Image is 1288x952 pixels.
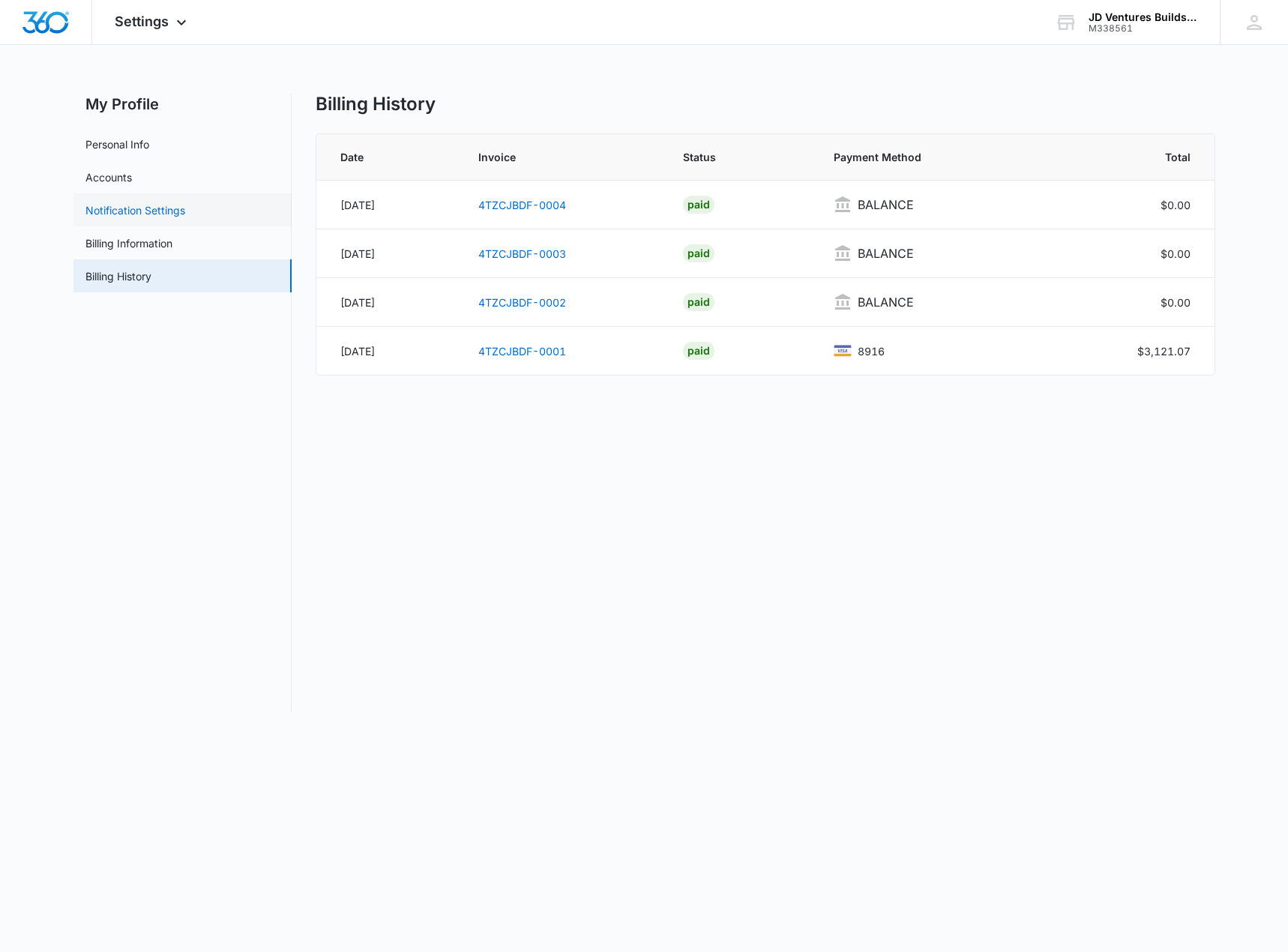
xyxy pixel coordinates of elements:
div: account name [1089,11,1198,23]
h2: My Profile [73,93,292,115]
a: 4TZCJBDF-0001 [478,345,566,358]
a: Personal Info [85,136,149,152]
div: account id [1089,23,1198,34]
div: PAID [683,244,714,262]
a: Notification Settings [85,202,185,218]
td: $0.00 [1056,278,1214,327]
a: Billing Information [85,235,172,251]
span: Date [340,149,421,165]
span: brandLabels.visa ending with [858,343,885,359]
td: [DATE] [316,181,460,229]
a: 4TZCJBDF-0004 [478,199,566,211]
td: $0.00 [1056,181,1214,229]
td: [DATE] [316,278,460,327]
div: PAID [683,196,714,214]
p: BALANCE [858,244,914,262]
div: PAID [683,342,714,360]
td: [DATE] [316,327,460,376]
span: Settings [115,13,169,29]
a: 4TZCJBDF-0002 [478,296,566,309]
a: Billing History [85,268,151,284]
span: Payment Method [834,149,1017,165]
span: Status [683,149,775,165]
td: $3,121.07 [1056,327,1214,376]
span: Invoice [478,149,625,165]
a: Accounts [85,169,132,185]
div: PAID [683,293,714,311]
a: 4TZCJBDF-0003 [478,247,566,260]
p: BALANCE [858,293,914,311]
td: $0.00 [1056,229,1214,278]
span: Total [1096,149,1190,165]
h1: Billing History [316,93,436,115]
td: [DATE] [316,229,460,278]
p: BALANCE [858,196,914,214]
